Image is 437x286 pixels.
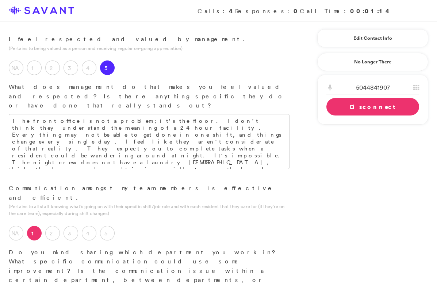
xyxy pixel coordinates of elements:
label: 1 [27,60,42,75]
p: (Pertains to being valued as a person and receiving regular on-going appreciation) [9,45,290,52]
label: NA [9,226,23,240]
strong: 0 [294,7,300,15]
a: Disconnect [326,98,419,115]
label: 4 [82,226,96,240]
p: I feel respected and valued by management. [9,35,290,44]
label: 5 [100,60,115,75]
label: 2 [45,226,60,240]
label: 2 [45,60,60,75]
a: No Longer There [317,53,428,71]
label: 4 [82,60,96,75]
strong: 00:01:14 [350,7,392,15]
p: What does management do that makes you feel valued and respected? Is there anything specific they... [9,82,290,110]
p: Communication amongst my team members is effective and efficient. [9,184,290,202]
strong: 4 [229,7,235,15]
p: (Pertains to all staff knowing what’s going on with their specific shift/job role and with each r... [9,203,290,217]
a: Edit Contact Info [326,32,419,44]
label: 3 [64,60,78,75]
label: 1 [27,226,42,240]
label: 3 [64,226,78,240]
label: NA [9,60,23,75]
label: 5 [100,226,115,240]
